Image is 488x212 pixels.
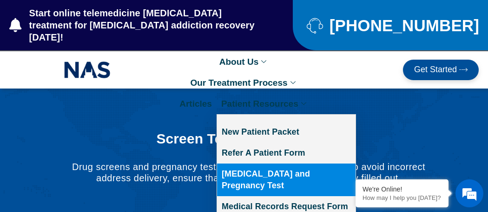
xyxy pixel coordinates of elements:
[363,185,442,193] div: We're Online!
[64,59,111,81] img: NAS_email_signature-removebg-preview.png
[217,143,356,164] a: Refer A Patient Form
[27,7,256,43] span: Start online telemedicine [MEDICAL_DATA] treatment for [MEDICAL_DATA] addiction recovery [DATE]!
[217,93,313,114] a: Patient Resources
[363,194,442,201] p: How may I help you today?
[152,5,175,27] div: Minimize live chat window
[217,164,356,196] a: [MEDICAL_DATA] and Pregnancy Test
[185,72,302,93] a: Our Treatment Process
[327,20,479,31] span: [PHONE_NUMBER]
[71,161,427,184] p: Drug screens and pregnancy tests will be mailed to your home. To avoid incorrect address delivery...
[175,93,217,114] a: Articles
[54,53,128,147] span: We're online!
[71,130,427,147] h1: Screen Tests Request Form
[403,60,479,80] a: Get Started
[62,49,170,61] div: Chat with us now
[307,17,465,34] a: [PHONE_NUMBER]
[5,126,177,158] textarea: Type your message and hit 'Enter'
[215,51,273,72] a: About Us
[217,122,356,143] a: New Patient Packet
[10,48,24,62] div: Navigation go back
[9,7,256,43] a: Start online telemedicine [MEDICAL_DATA] treatment for [MEDICAL_DATA] addiction recovery [DATE]!
[414,65,457,75] span: Get Started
